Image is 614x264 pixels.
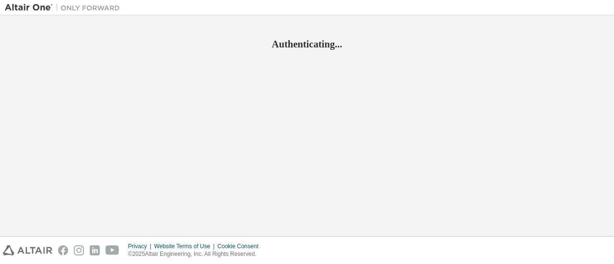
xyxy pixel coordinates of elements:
p: © 2025 Altair Engineering, Inc. All Rights Reserved. [128,250,264,258]
div: Cookie Consent [217,242,264,250]
img: youtube.svg [106,245,119,255]
div: Privacy [128,242,154,250]
h2: Authenticating... [5,38,609,50]
div: Website Terms of Use [154,242,217,250]
img: facebook.svg [58,245,68,255]
img: altair_logo.svg [3,245,52,255]
img: linkedin.svg [90,245,100,255]
img: Altair One [5,3,125,12]
img: instagram.svg [74,245,84,255]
